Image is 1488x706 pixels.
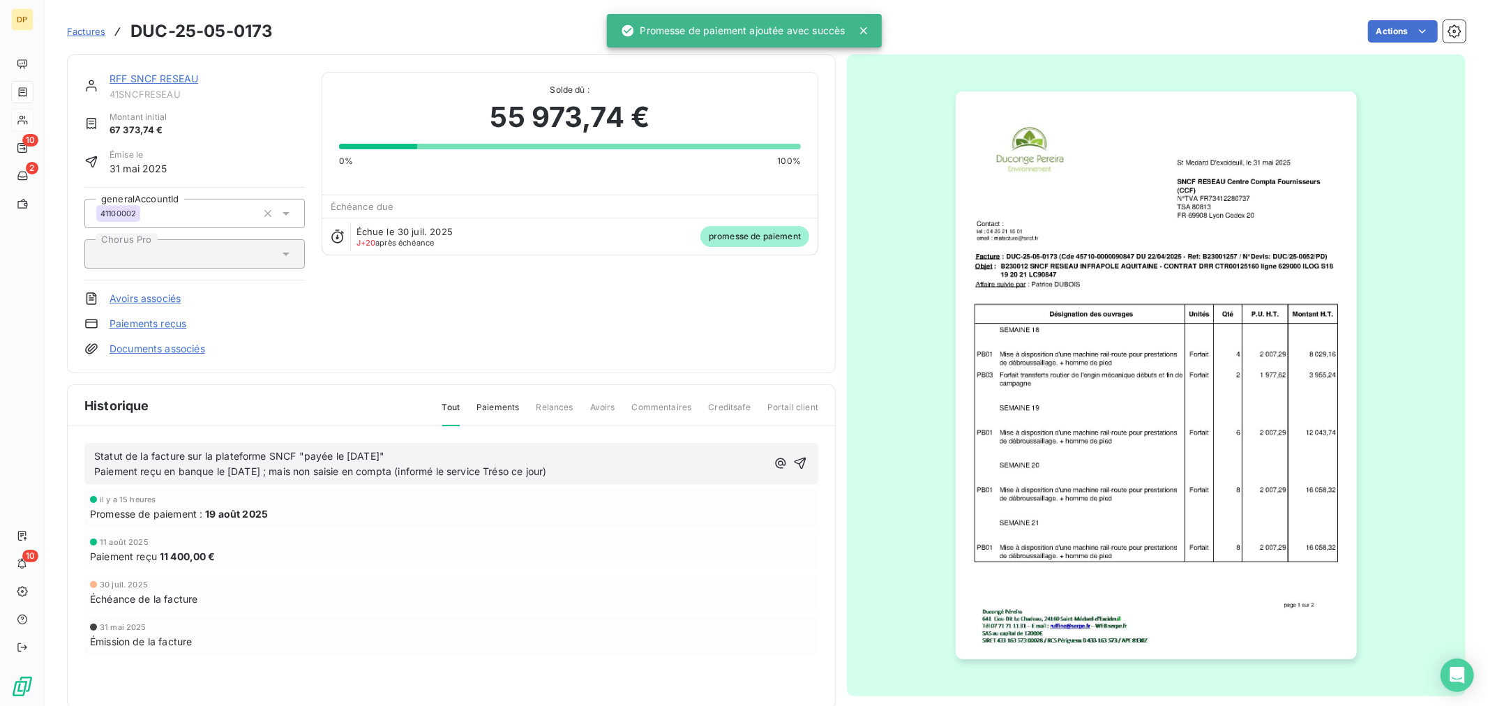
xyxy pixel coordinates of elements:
[90,634,192,649] span: Émission de la facture
[100,580,148,589] span: 30 juil. 2025
[110,317,186,331] a: Paiements reçus
[956,91,1357,659] img: invoice_thumbnail
[110,292,181,306] a: Avoirs associés
[442,401,460,426] span: Tout
[11,165,33,187] a: 2
[110,73,198,84] a: RFF SNCF RESEAU
[356,239,435,247] span: après échéance
[1368,20,1438,43] button: Actions
[110,342,205,356] a: Documents associés
[11,675,33,698] img: Logo LeanPay
[67,24,105,38] a: Factures
[26,162,38,174] span: 2
[490,96,649,138] span: 55 973,74 €
[700,226,809,247] span: promesse de paiement
[632,401,692,425] span: Commentaires
[339,84,801,96] span: Solde dû :
[356,226,453,237] span: Échue le 30 juil. 2025
[100,209,136,218] span: 41100002
[90,506,202,521] span: Promesse de paiement :
[205,506,268,521] span: 19 août 2025
[67,26,105,37] span: Factures
[331,201,394,212] span: Échéance due
[476,401,519,425] span: Paiements
[100,538,149,546] span: 11 août 2025
[160,549,216,564] span: 11 400,00 €
[130,19,273,44] h3: DUC-25-05-0173
[110,111,167,123] span: Montant initial
[777,155,801,167] span: 100%
[110,123,167,137] span: 67 373,74 €
[22,550,38,562] span: 10
[590,401,615,425] span: Avoirs
[22,134,38,147] span: 10
[84,396,149,415] span: Historique
[94,450,546,478] span: Statut de la facture sur la plateforme SNCF "payée le [DATE]" Paiement reçu en banque le [DATE] ;...
[110,161,167,176] span: 31 mai 2025
[11,8,33,31] div: DP
[11,137,33,159] a: 10
[339,155,353,167] span: 0%
[356,238,376,248] span: J+20
[90,592,197,606] span: Échéance de la facture
[708,401,751,425] span: Creditsafe
[100,623,146,631] span: 31 mai 2025
[110,149,167,161] span: Émise le
[1441,659,1474,692] div: Open Intercom Messenger
[90,549,157,564] span: Paiement reçu
[536,401,573,425] span: Relances
[110,89,305,100] span: 41SNCFRESEAU
[767,401,818,425] span: Portail client
[621,18,846,43] div: Promesse de paiement ajoutée avec succès
[100,495,156,504] span: il y a 15 heures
